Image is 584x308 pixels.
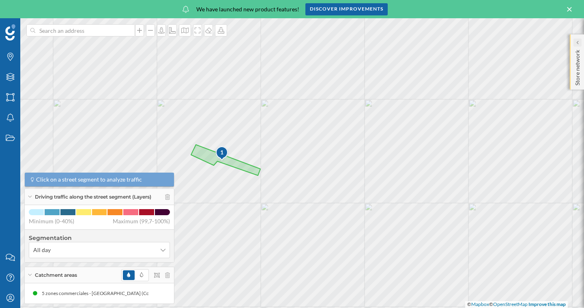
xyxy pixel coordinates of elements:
[471,301,489,307] a: Mapbox
[196,5,299,13] span: We have launched new product features!
[35,193,151,201] span: Driving traffic along the street segment (Layers)
[5,24,15,41] img: Geoblink Logo
[33,246,51,254] span: All day
[29,234,170,242] h4: Segmentation
[215,146,229,162] img: pois-map-marker.svg
[113,217,170,225] span: Maximum (99,7-100%)
[35,272,77,279] span: Catchment areas
[16,6,56,13] span: Assistance
[573,47,582,86] p: Store network
[465,301,568,308] div: © ©
[138,289,281,297] div: 5 zones commerciales - [GEOGRAPHIC_DATA] (Commercial area)
[493,301,528,307] a: OpenStreetMap
[36,175,142,184] span: Click on a street segment to analyze traffic
[215,146,228,160] div: 1
[528,301,566,307] a: Improve this map
[29,217,74,225] span: Minimum (0-40%)
[215,148,229,156] div: 1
